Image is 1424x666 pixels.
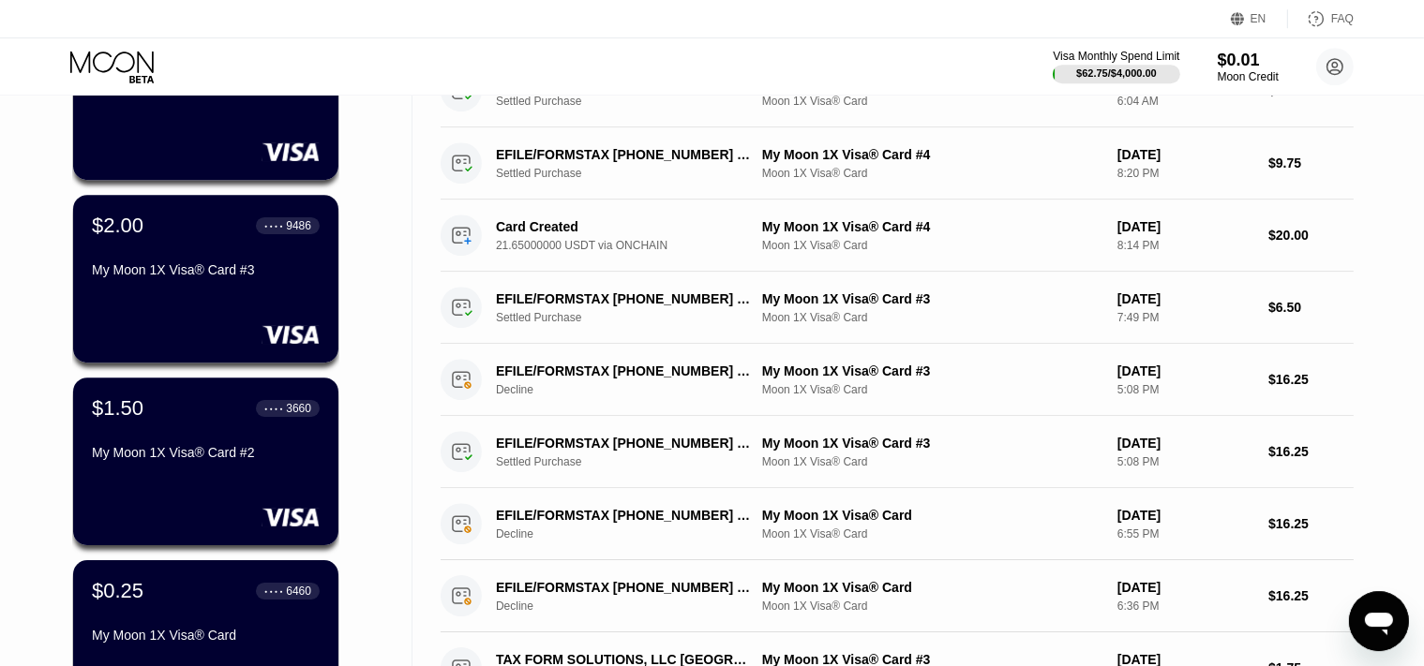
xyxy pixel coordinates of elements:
div: My Moon 1X Visa® Card #4 [762,219,1102,234]
div: My Moon 1X Visa® Card #3 [92,262,320,277]
div: 6:36 PM [1117,599,1253,613]
div: 7:49 PM [1117,311,1253,324]
div: 8:14 PM [1117,239,1253,252]
div: [DATE] [1117,508,1253,523]
div: $16.25 [1268,372,1354,387]
div: [DATE] [1117,219,1253,234]
div: 8:20 PM [1117,167,1253,180]
div: 21.65000000 USDT via ONCHAIN [496,239,772,252]
div: My Moon 1X Visa® Card #3 [762,363,1102,378]
div: EN [1251,12,1267,25]
div: Moon 1X Visa® Card [762,167,1102,180]
div: Moon 1X Visa® Card [762,239,1102,252]
div: $2.00● ● ● ●9486My Moon 1X Visa® Card #3 [73,195,338,363]
div: EFILE/FORMSTAX [PHONE_NUMBER] US [496,363,753,378]
div: Visa Monthly Spend Limit$62.75/$4,000.00 [1053,50,1179,83]
div: [DATE] [1117,580,1253,595]
div: $0.25 [92,579,143,603]
div: EFILE/FORMSTAX [PHONE_NUMBER] US [496,508,753,523]
div: $20.00 [1268,228,1354,243]
div: 6460 [286,585,311,598]
div: Moon 1X Visa® Card [762,383,1102,396]
div: [DATE] [1117,291,1253,306]
div: 9486 [286,219,311,232]
div: Settled Purchase [496,167,772,180]
div: Moon 1X Visa® Card [762,311,1102,324]
div: EFILE/FORMSTAX [PHONE_NUMBER] US [496,291,753,306]
div: EFILE/FORMSTAX [PHONE_NUMBER] USSettled PurchaseMy Moon 1X Visa® Card #3Moon 1X Visa® Card[DATE]5... [441,416,1354,488]
div: [DATE] [1117,147,1253,162]
div: ● ● ● ● [264,223,283,229]
div: EFILE/FORMSTAX [PHONE_NUMBER] USDeclineMy Moon 1X Visa® CardMoon 1X Visa® Card[DATE]6:36 PM$16.25 [441,560,1354,632]
div: $1.50● ● ● ●3660My Moon 1X Visa® Card #2 [73,377,338,545]
div: My Moon 1X Visa® Card [762,580,1102,595]
div: Settled Purchase [496,455,772,468]
div: Moon Credit [1218,70,1279,83]
div: 5:08 PM [1117,383,1253,396]
div: $16.25 [1268,588,1354,603]
div: Moon 1X Visa® Card [762,95,1102,108]
div: $16.25 [1268,516,1354,531]
div: Card Created21.65000000 USDT via ONCHAINMy Moon 1X Visa® Card #4Moon 1X Visa® Card[DATE]8:14 PM$2... [441,200,1354,272]
div: $9.75 [1268,155,1354,170]
div: $0.01 [1218,51,1279,70]
div: EFILE/FORMSTAX [PHONE_NUMBER] US [496,580,753,595]
div: Settled Purchase [496,311,772,324]
iframe: Button to launch messaging window [1349,591,1409,651]
div: EFILE/FORMSTAX [PHONE_NUMBER] US [496,147,753,162]
div: $6.75● ● ● ●8215My Moon 1X Visa® Card #4 [73,12,338,180]
div: [DATE] [1117,363,1253,378]
div: [DATE] [1117,436,1253,451]
div: Settled Purchase [496,95,772,108]
div: 5:08 PM [1117,455,1253,468]
div: EN [1231,9,1288,28]
div: Moon 1X Visa® Card [762,599,1102,613]
div: EFILE/FORMSTAX [PHONE_NUMBER] USSettled PurchaseMy Moon 1X Visa® Card #3Moon 1X Visa® Card[DATE]7... [441,272,1354,344]
div: $6.50 [1268,300,1354,315]
div: Moon 1X Visa® Card [762,527,1102,540]
div: EFILE/FORMSTAX [PHONE_NUMBER] USDeclineMy Moon 1X Visa® Card #3Moon 1X Visa® Card[DATE]5:08 PM$16.25 [441,344,1354,416]
div: EFILE/FORMSTAX [PHONE_NUMBER] US [496,436,753,451]
div: ● ● ● ● [264,588,283,594]
div: $2.00 [92,214,143,238]
div: $0.01Moon Credit [1218,51,1279,83]
div: 6:04 AM [1117,95,1253,108]
div: FAQ [1331,12,1354,25]
div: Decline [496,383,772,396]
div: My Moon 1X Visa® Card #3 [762,436,1102,451]
div: $16.25 [1268,444,1354,459]
div: My Moon 1X Visa® Card [762,508,1102,523]
div: Card Created [496,219,753,234]
div: My Moon 1X Visa® Card [92,628,320,643]
div: EFILE/FORMSTAX [PHONE_NUMBER] USDeclineMy Moon 1X Visa® CardMoon 1X Visa® Card[DATE]6:55 PM$16.25 [441,488,1354,560]
div: Decline [496,527,772,540]
div: 3660 [286,402,311,415]
div: Decline [496,599,772,613]
div: 6:55 PM [1117,527,1253,540]
div: $62.75 / $4,000.00 [1076,67,1157,79]
div: $1.50 [92,396,143,421]
div: My Moon 1X Visa® Card #3 [762,291,1102,306]
div: ● ● ● ● [264,406,283,411]
div: FAQ [1288,9,1354,28]
div: My Moon 1X Visa® Card #2 [92,445,320,460]
div: My Moon 1X Visa® Card #4 [762,147,1102,162]
div: EFILE/FORMSTAX [PHONE_NUMBER] USSettled PurchaseMy Moon 1X Visa® Card #4Moon 1X Visa® Card[DATE]8... [441,127,1354,200]
div: Visa Monthly Spend Limit [1053,50,1179,63]
div: Moon 1X Visa® Card [762,455,1102,468]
